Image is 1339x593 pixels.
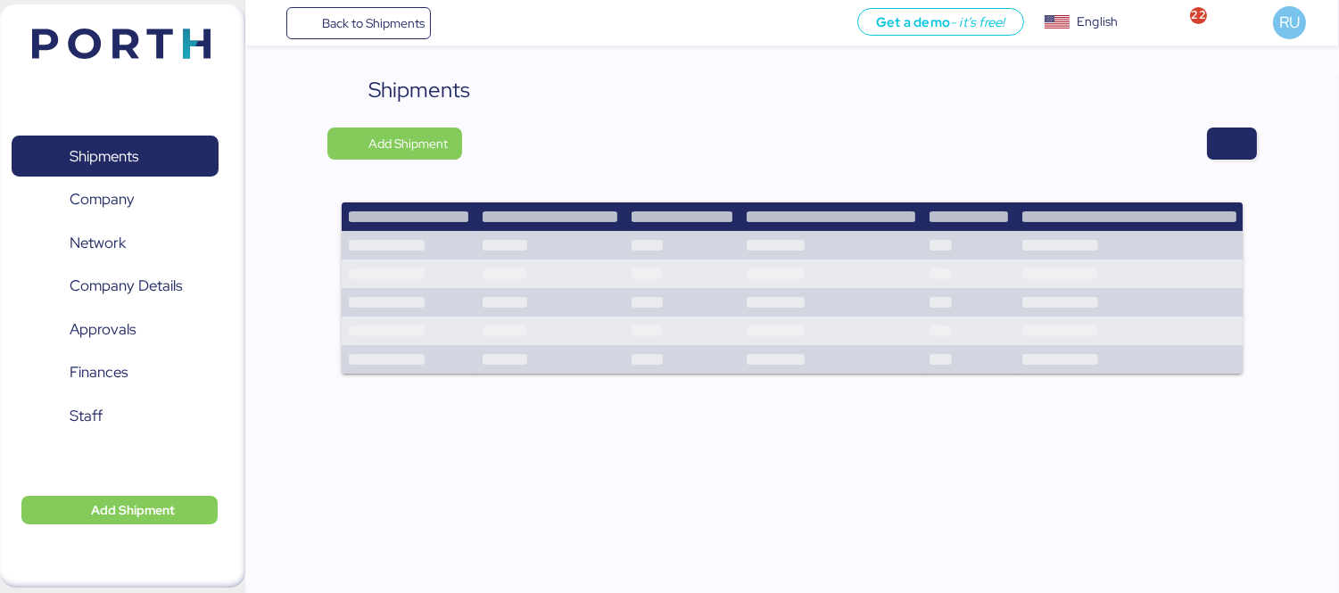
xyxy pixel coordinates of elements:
[12,395,219,436] a: Staff
[70,359,128,385] span: Finances
[322,12,425,34] span: Back to Shipments
[12,309,219,350] a: Approvals
[1077,12,1118,31] div: English
[286,7,432,39] a: Back to Shipments
[12,222,219,263] a: Network
[91,499,175,521] span: Add Shipment
[12,179,219,220] a: Company
[327,128,462,160] button: Add Shipment
[70,230,126,256] span: Network
[70,186,135,212] span: Company
[256,8,286,38] button: Menu
[70,403,103,429] span: Staff
[12,266,219,307] a: Company Details
[12,352,219,393] a: Finances
[21,496,218,524] button: Add Shipment
[70,144,138,169] span: Shipments
[70,317,136,342] span: Approvals
[1279,11,1300,34] span: RU
[368,74,470,106] div: Shipments
[70,273,182,299] span: Company Details
[12,136,219,177] a: Shipments
[368,133,448,154] span: Add Shipment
